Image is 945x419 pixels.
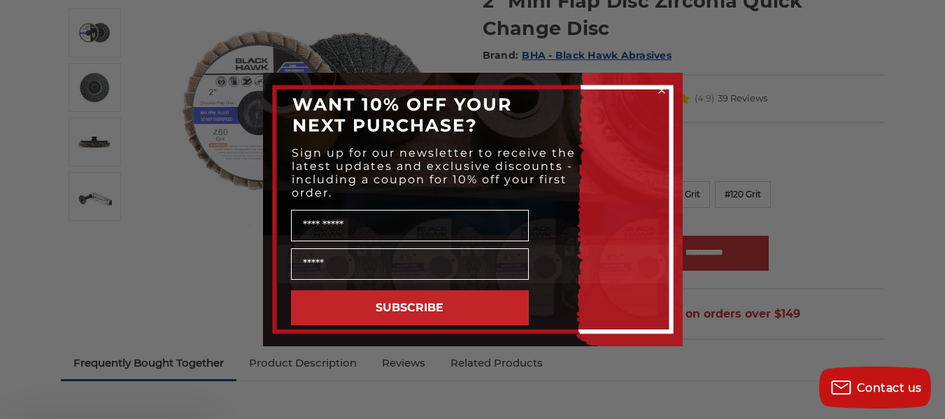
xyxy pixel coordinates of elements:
[655,83,669,97] button: Close dialog
[857,381,922,395] span: Contact us
[292,94,512,136] span: WANT 10% OFF YOUR NEXT PURCHASE?
[819,367,931,409] button: Contact us
[291,248,529,280] input: Email
[291,290,529,325] button: SUBSCRIBE
[292,146,576,199] span: Sign up for our newsletter to receive the latest updates and exclusive discounts - including a co...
